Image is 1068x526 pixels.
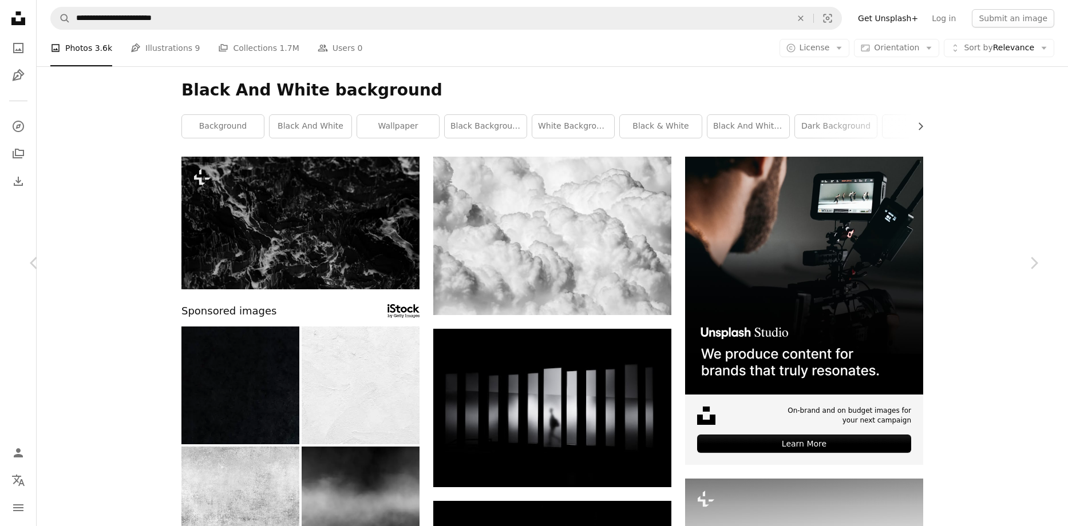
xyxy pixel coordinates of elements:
form: Find visuals sitewide [50,7,842,30]
a: Collections 1.7M [218,30,299,66]
a: black and white wallpaper [707,115,789,138]
img: grayscale photo of person running in panel paintings [433,329,671,487]
span: Sort by [964,43,992,52]
a: white background [532,115,614,138]
button: Orientation [854,39,939,57]
a: Download History [7,170,30,193]
a: Illustrations [7,64,30,87]
a: black background [445,115,527,138]
a: wallpaper [357,115,439,138]
a: Users 0 [318,30,363,66]
a: Explore [7,115,30,138]
a: a black and white photo of some rocks [181,218,420,228]
button: scroll list to the right [910,115,923,138]
span: 9 [195,42,200,54]
button: Language [7,469,30,492]
button: License [780,39,850,57]
img: Black concrete background with blank space for text [181,326,299,444]
span: Sponsored images [181,303,276,320]
a: dark background [795,115,877,138]
button: Submit an image [972,9,1054,27]
h1: Black And White background [181,80,923,101]
a: Next [999,208,1068,318]
a: black & white [620,115,702,138]
a: grayscale photo of person running in panel paintings [433,403,671,413]
button: Search Unsplash [51,7,70,29]
img: a black and white photo of clouds in the sky [433,157,671,315]
a: black and white [270,115,351,138]
span: License [800,43,830,52]
button: Clear [788,7,813,29]
a: Collections [7,142,30,165]
div: Learn More [697,435,911,453]
img: White wall texture background, paper texture background [302,326,420,444]
a: Illustrations 9 [130,30,200,66]
a: black [883,115,964,138]
img: file-1631678316303-ed18b8b5cb9cimage [697,407,715,425]
span: On-brand and on budget images for your next campaign [780,406,911,425]
a: Log in [925,9,963,27]
a: Get Unsplash+ [851,9,925,27]
a: a black and white photo of clouds in the sky [433,230,671,241]
button: Visual search [814,7,841,29]
a: Photos [7,37,30,59]
span: Relevance [964,42,1034,54]
button: Menu [7,496,30,519]
a: On-brand and on budget images for your next campaignLearn More [685,157,923,465]
img: file-1715652217532-464736461acbimage [685,157,923,394]
a: background [182,115,264,138]
span: 0 [357,42,362,54]
img: a black and white photo of some rocks [181,157,420,289]
a: Log in / Sign up [7,441,30,464]
button: Sort byRelevance [944,39,1054,57]
span: 1.7M [279,42,299,54]
span: Orientation [874,43,919,52]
